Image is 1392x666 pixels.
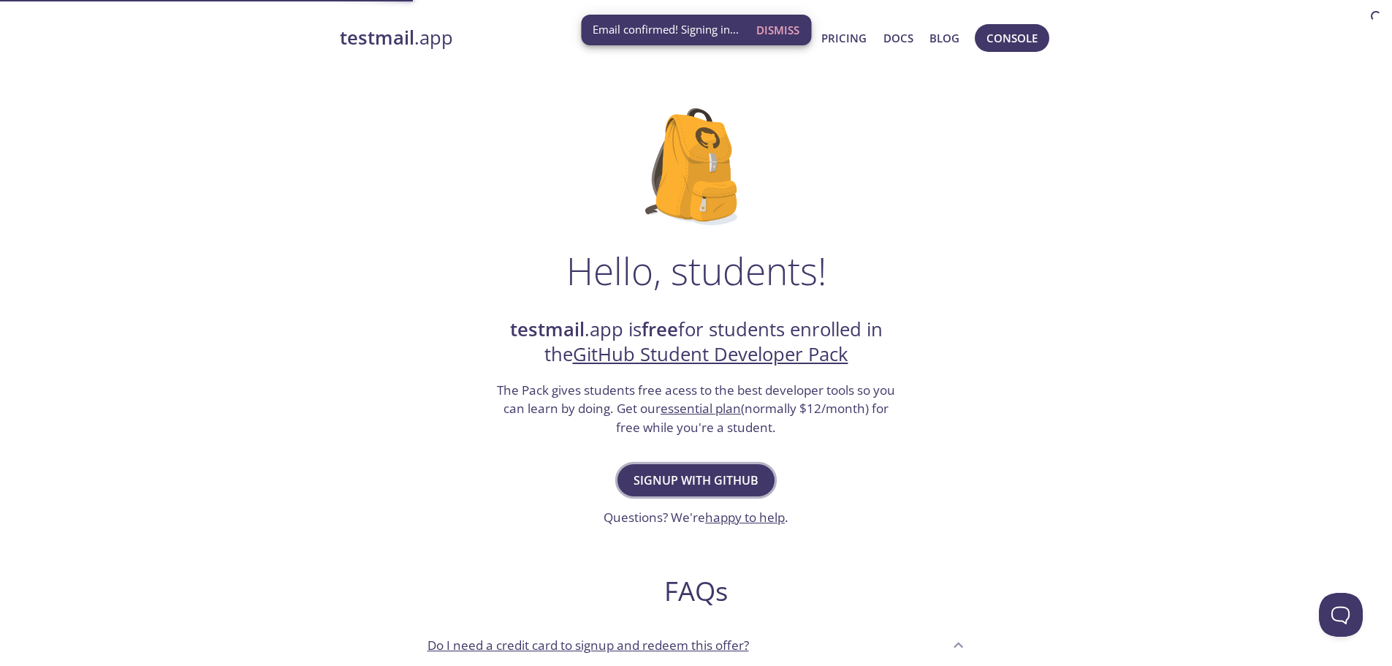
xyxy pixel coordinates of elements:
a: Docs [883,29,913,48]
h1: Hello, students! [566,249,826,292]
h2: .app is for students enrolled in the [495,317,897,368]
h3: Questions? We're . [604,508,788,527]
a: testmail.app [340,26,742,50]
h2: FAQs [416,575,977,608]
a: Pricing [821,29,867,48]
strong: free [642,317,678,342]
button: Signup with GitHub [617,464,775,496]
span: Dismiss [756,20,799,39]
strong: testmail [510,317,585,342]
span: Console [986,29,1038,48]
a: GitHub Student Developer Pack [573,341,848,367]
iframe: Help Scout Beacon - Open [1319,593,1363,637]
button: Dismiss [750,16,805,44]
span: Signup with GitHub [634,470,758,491]
span: Email confirmed! Signing in... [593,22,739,37]
strong: testmail [340,25,414,50]
a: happy to help [705,509,785,526]
p: Do I need a credit card to signup and redeem this offer? [427,636,749,655]
div: Do I need a credit card to signup and redeem this offer? [416,625,977,665]
button: Console [975,24,1049,52]
h3: The Pack gives students free acess to the best developer tools so you can learn by doing. Get our... [495,381,897,437]
a: Blog [929,29,959,48]
img: github-student-backpack.png [645,108,747,225]
a: essential plan [661,400,741,417]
